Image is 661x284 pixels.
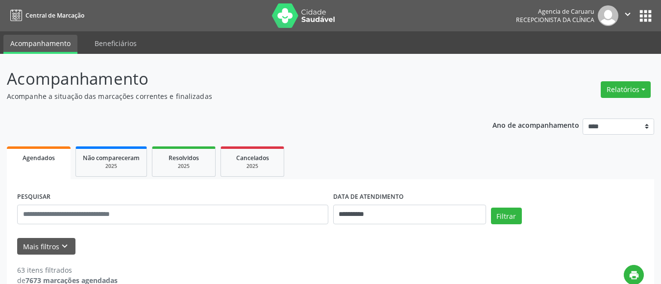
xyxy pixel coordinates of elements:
[629,270,639,281] i: print
[7,91,460,101] p: Acompanhe a situação das marcações correntes e finalizadas
[516,16,594,24] span: Recepcionista da clínica
[17,265,118,275] div: 63 itens filtrados
[622,9,633,20] i: 
[598,5,618,26] img: img
[228,163,277,170] div: 2025
[17,238,75,255] button: Mais filtroskeyboard_arrow_down
[23,154,55,162] span: Agendados
[236,154,269,162] span: Cancelados
[59,241,70,252] i: keyboard_arrow_down
[17,189,50,205] label: PESQUISAR
[516,7,594,16] div: Agencia de Caruaru
[333,189,404,205] label: DATA DE ATENDIMENTO
[7,67,460,91] p: Acompanhamento
[25,11,84,20] span: Central de Marcação
[492,118,579,131] p: Ano de acompanhamento
[491,208,522,224] button: Filtrar
[88,35,144,52] a: Beneficiários
[7,7,84,24] a: Central de Marcação
[637,7,654,24] button: apps
[83,154,140,162] span: Não compareceram
[83,163,140,170] div: 2025
[601,81,651,98] button: Relatórios
[169,154,199,162] span: Resolvidos
[159,163,208,170] div: 2025
[618,5,637,26] button: 
[3,35,77,54] a: Acompanhamento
